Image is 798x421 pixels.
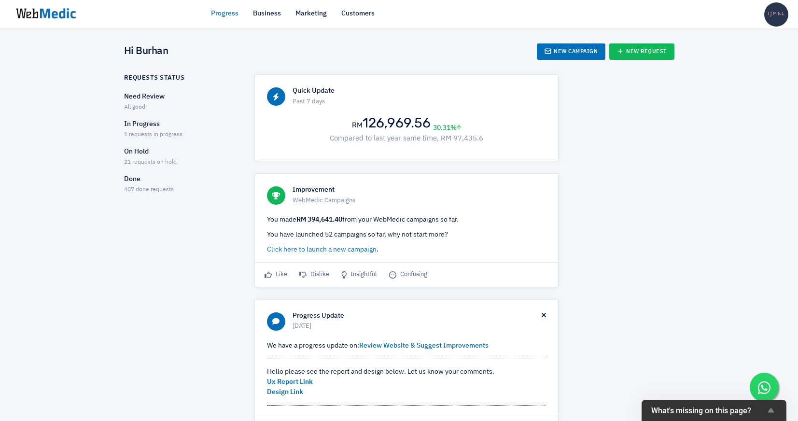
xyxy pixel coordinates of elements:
h6: Requests Status [124,74,185,82]
p: Done [124,174,238,184]
span: 21 requests on hold [124,159,177,165]
a: Review Website & Suggest Improvements [359,342,489,349]
h2: 126,969.56 [352,116,431,131]
a: Business [253,9,281,19]
span: 1 requests in progress [124,132,182,138]
span: 30.31% [433,123,461,133]
a: New Campaign [537,43,605,60]
p: Need Review [124,92,238,102]
p: You have launched 52 campaigns so far, why not start more? [267,230,546,240]
button: Show survey - What's missing on this page? [651,405,777,416]
span: 407 done requests [124,187,174,193]
a: Click here to launch a new campaign [267,246,377,253]
a: Marketing [295,9,327,19]
p: On Hold [124,147,238,157]
span: Confusing [389,270,427,280]
span: RM [352,121,363,129]
h4: Hi Burhan [124,45,168,58]
span: Dislike [299,270,329,280]
span: WebMedic Campaigns [293,196,546,206]
p: Compared to last year same time, RM 97,435.6 [267,133,546,144]
a: New Request [609,43,674,60]
p: You made from your WebMedic campaigns so far. [267,215,546,225]
a: Design Link [267,389,303,395]
p: In Progress [124,119,238,129]
span: What's missing on this page? [651,406,765,415]
p: We have a progress update on: [267,341,546,351]
strong: RM 394,641.40 [296,216,342,223]
span: Like [265,270,287,280]
span: Past 7 days [293,97,546,107]
span: [DATE] [293,322,542,331]
h6: Improvement [293,186,546,195]
a: Progress [211,9,238,19]
span: Insightful [341,270,377,280]
p: . [267,245,546,255]
span: All good! [124,104,147,110]
div: Hello please see the report and design below. Let us know your comments. [267,367,546,397]
a: Customers [341,9,375,19]
h6: Quick Update [293,87,546,96]
h6: Progress Update [293,312,542,321]
a: Ux Report Link [267,379,313,385]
